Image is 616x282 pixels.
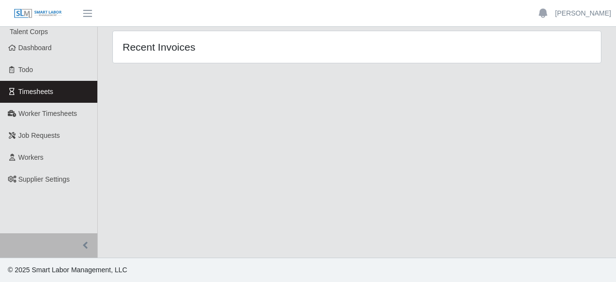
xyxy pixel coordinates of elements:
[18,66,33,74] span: Todo
[123,41,309,53] h4: Recent Invoices
[18,110,77,117] span: Worker Timesheets
[18,153,44,161] span: Workers
[10,28,48,36] span: Talent Corps
[18,88,54,95] span: Timesheets
[555,8,611,19] a: [PERSON_NAME]
[18,44,52,52] span: Dashboard
[18,132,60,139] span: Job Requests
[8,266,127,274] span: © 2025 Smart Labor Management, LLC
[14,8,62,19] img: SLM Logo
[18,175,70,183] span: Supplier Settings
